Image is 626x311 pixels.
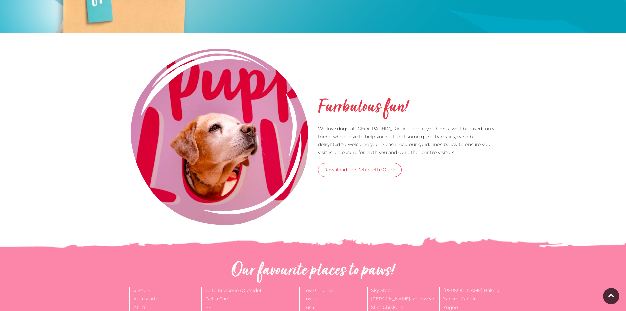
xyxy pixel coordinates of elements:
[439,296,500,304] li: Yankee Candle
[367,296,436,304] li: [PERSON_NAME] Menswear
[131,261,496,282] h2: Our favourite places to paws!
[201,296,296,304] li: Delta Cars
[201,287,296,296] li: Côte Brasserie (Outside)
[367,287,436,296] li: Sky Stand
[318,125,496,156] p: We love dogs at [GEOGRAPHIC_DATA] – and if you have a well-behaved furry friend who’d love to hel...
[299,287,364,296] li: Love Churros
[129,287,198,296] li: 3 Store
[129,296,198,304] li: Accessorize
[318,97,408,118] h2: Furrbulous fun!
[299,296,364,304] li: Lovisa
[318,163,402,177] a: Download the Petiquette Guide
[439,287,500,296] li: [PERSON_NAME] Bakery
